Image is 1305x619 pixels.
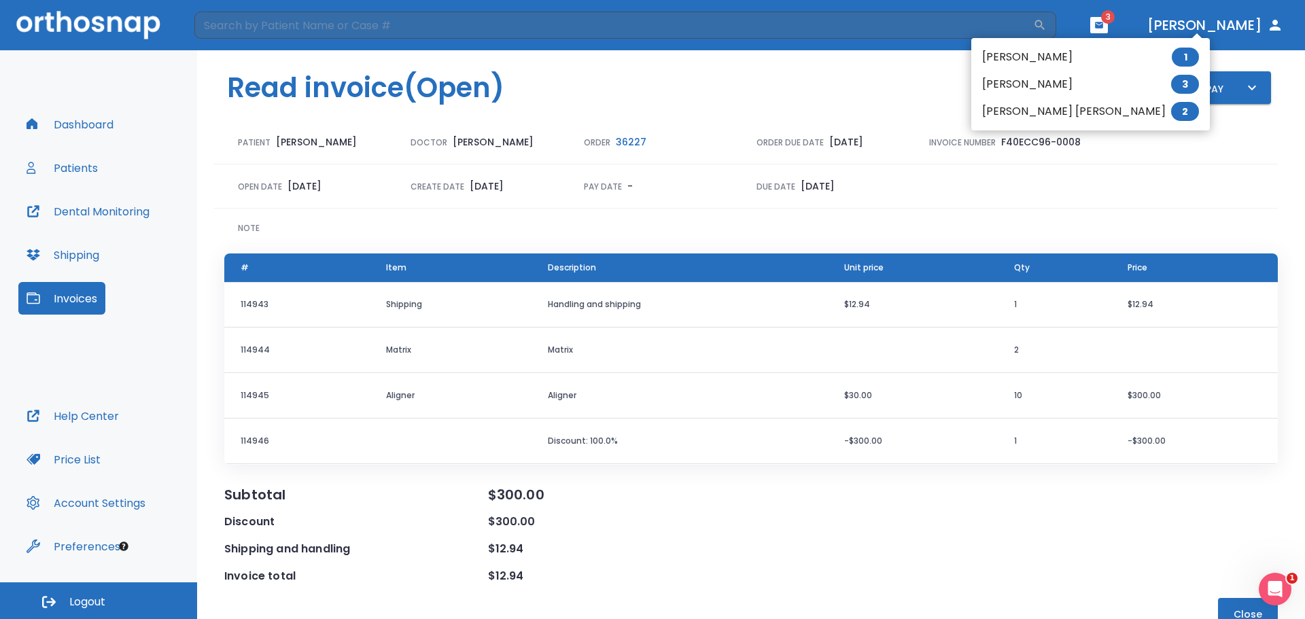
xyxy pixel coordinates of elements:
[1171,75,1199,94] span: 3
[971,43,1210,71] li: [PERSON_NAME]
[1172,48,1199,67] span: 1
[1287,573,1298,584] span: 1
[971,98,1210,125] li: [PERSON_NAME] [PERSON_NAME]
[1171,102,1199,121] span: 2
[1259,573,1291,605] iframe: Intercom live chat
[971,71,1210,98] li: [PERSON_NAME]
